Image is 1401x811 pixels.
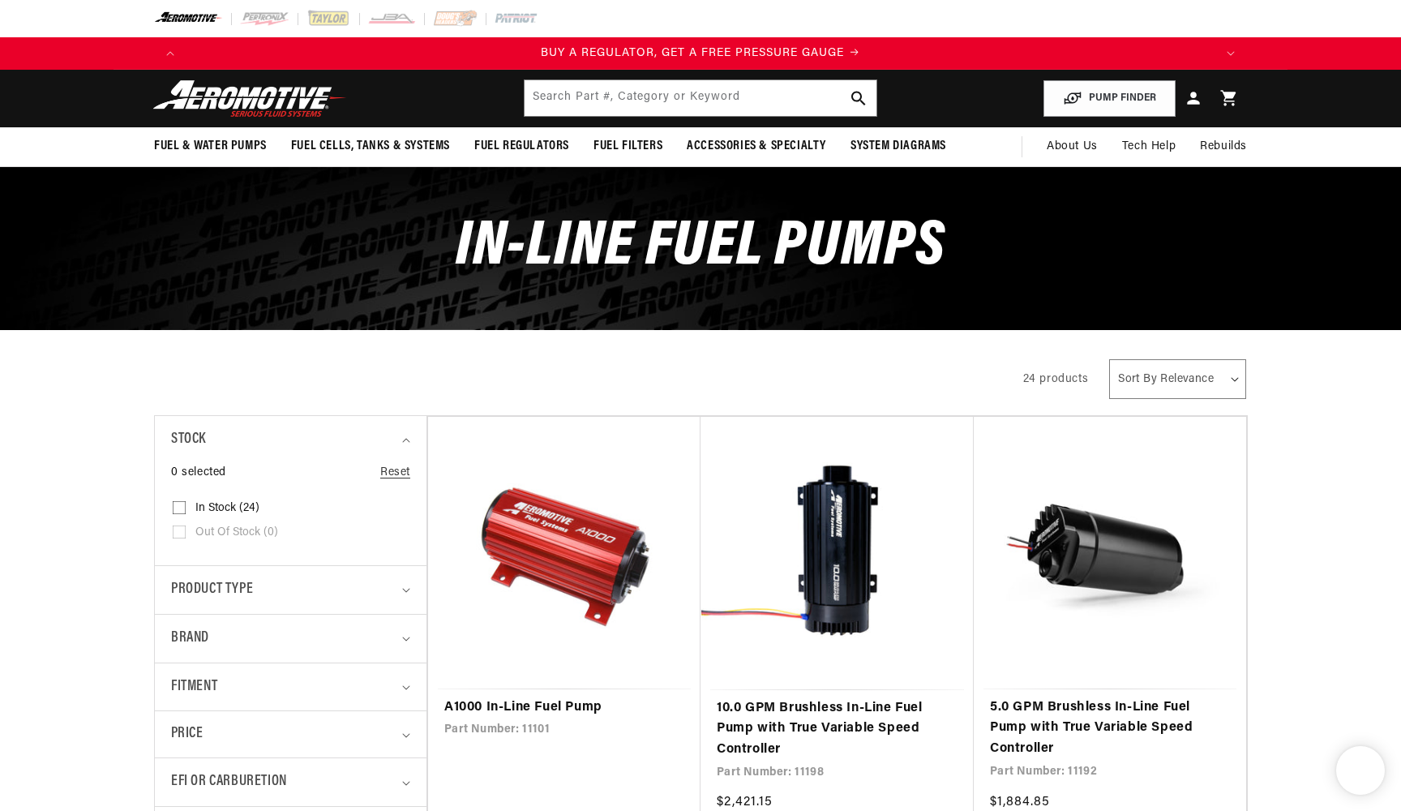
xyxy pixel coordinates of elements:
[171,416,410,464] summary: Stock (0 selected)
[541,47,844,59] span: BUY A REGULATOR, GET A FREE PRESSURE GAUGE
[380,464,410,482] a: Reset
[171,615,410,663] summary: Brand (0 selected)
[171,566,410,614] summary: Product type (0 selected)
[171,464,226,482] span: 0 selected
[1188,127,1259,166] summary: Rebuilds
[195,501,259,516] span: In stock (24)
[148,79,351,118] img: Aeromotive
[142,127,279,165] summary: Fuel & Water Pumps
[1122,138,1176,156] span: Tech Help
[838,127,958,165] summary: System Diagrams
[114,37,1287,70] slideshow-component: Translation missing: en.sections.announcements.announcement_bar
[154,37,186,70] button: Translation missing: en.sections.announcements.previous_announcement
[841,80,876,116] button: search button
[171,663,410,711] summary: Fitment (0 selected)
[171,723,203,745] span: Price
[1023,373,1089,385] span: 24 products
[154,138,267,155] span: Fuel & Water Pumps
[171,676,217,699] span: Fitment
[717,698,958,761] a: 10.0 GPM Brushless In-Line Fuel Pump with True Variable Speed Controller
[675,127,838,165] summary: Accessories & Specialty
[1047,140,1098,152] span: About Us
[171,578,253,602] span: Product type
[186,45,1215,62] div: 1 of 4
[1035,127,1110,166] a: About Us
[1200,138,1247,156] span: Rebuilds
[581,127,675,165] summary: Fuel Filters
[850,138,946,155] span: System Diagrams
[186,45,1215,62] a: BUY A REGULATOR, GET A FREE PRESSURE GAUGE
[279,127,462,165] summary: Fuel Cells, Tanks & Systems
[195,526,278,540] span: Out of stock (0)
[687,138,826,155] span: Accessories & Specialty
[990,697,1230,760] a: 5.0 GPM Brushless In-Line Fuel Pump with True Variable Speed Controller
[1215,37,1247,70] button: Translation missing: en.sections.announcements.next_announcement
[1043,80,1176,117] button: PUMP FINDER
[171,428,206,452] span: Stock
[593,138,662,155] span: Fuel Filters
[171,627,209,650] span: Brand
[291,138,450,155] span: Fuel Cells, Tanks & Systems
[171,758,410,806] summary: EFI or Carburetion (0 selected)
[444,697,684,719] a: A1000 In-Line Fuel Pump
[171,711,410,757] summary: Price
[186,45,1215,62] div: Announcement
[456,216,945,280] span: In-Line Fuel Pumps
[171,770,287,794] span: EFI or Carburetion
[462,127,581,165] summary: Fuel Regulators
[1110,127,1188,166] summary: Tech Help
[474,138,569,155] span: Fuel Regulators
[525,80,876,116] input: Search by Part Number, Category or Keyword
